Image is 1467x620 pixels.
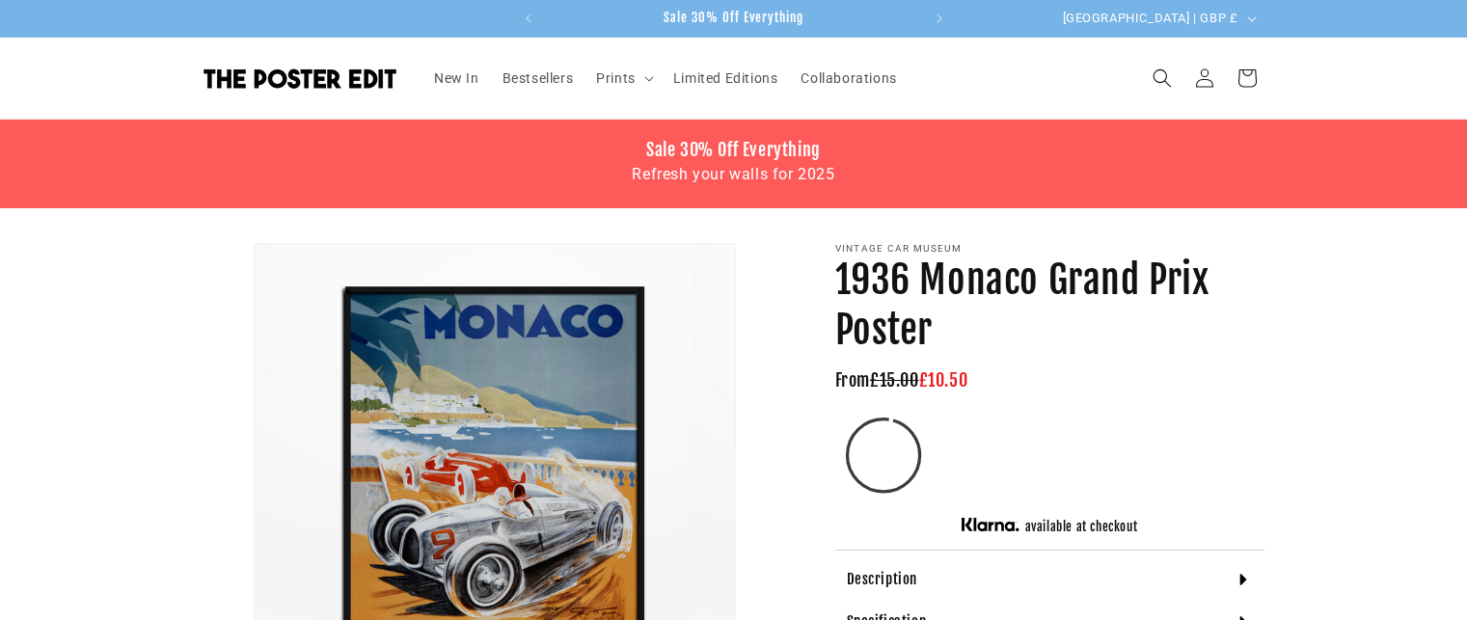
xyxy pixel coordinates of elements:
h4: Description [847,570,918,589]
span: Prints [596,69,636,87]
h5: available at checkout [1025,519,1138,535]
img: The Poster Edit [204,68,396,89]
a: Collaborations [789,58,908,98]
span: [GEOGRAPHIC_DATA] | GBP £ [1063,9,1238,28]
a: New In [422,58,491,98]
span: Collaborations [801,69,896,87]
span: Limited Editions [673,69,778,87]
a: Bestsellers [491,58,585,98]
span: £15.00 [870,369,919,391]
a: The Poster Edit [196,61,403,95]
span: £10.50 [919,369,968,391]
summary: Search [1141,57,1183,99]
span: New In [434,69,479,87]
p: Vintage Car Museum [835,243,1264,255]
h1: 1936 Monaco Grand Prix Poster [835,255,1264,355]
span: Sale 30% Off Everything [664,10,803,25]
summary: Prints [584,58,662,98]
a: Limited Editions [662,58,790,98]
span: Bestsellers [503,69,574,87]
h3: From [835,369,1264,391]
